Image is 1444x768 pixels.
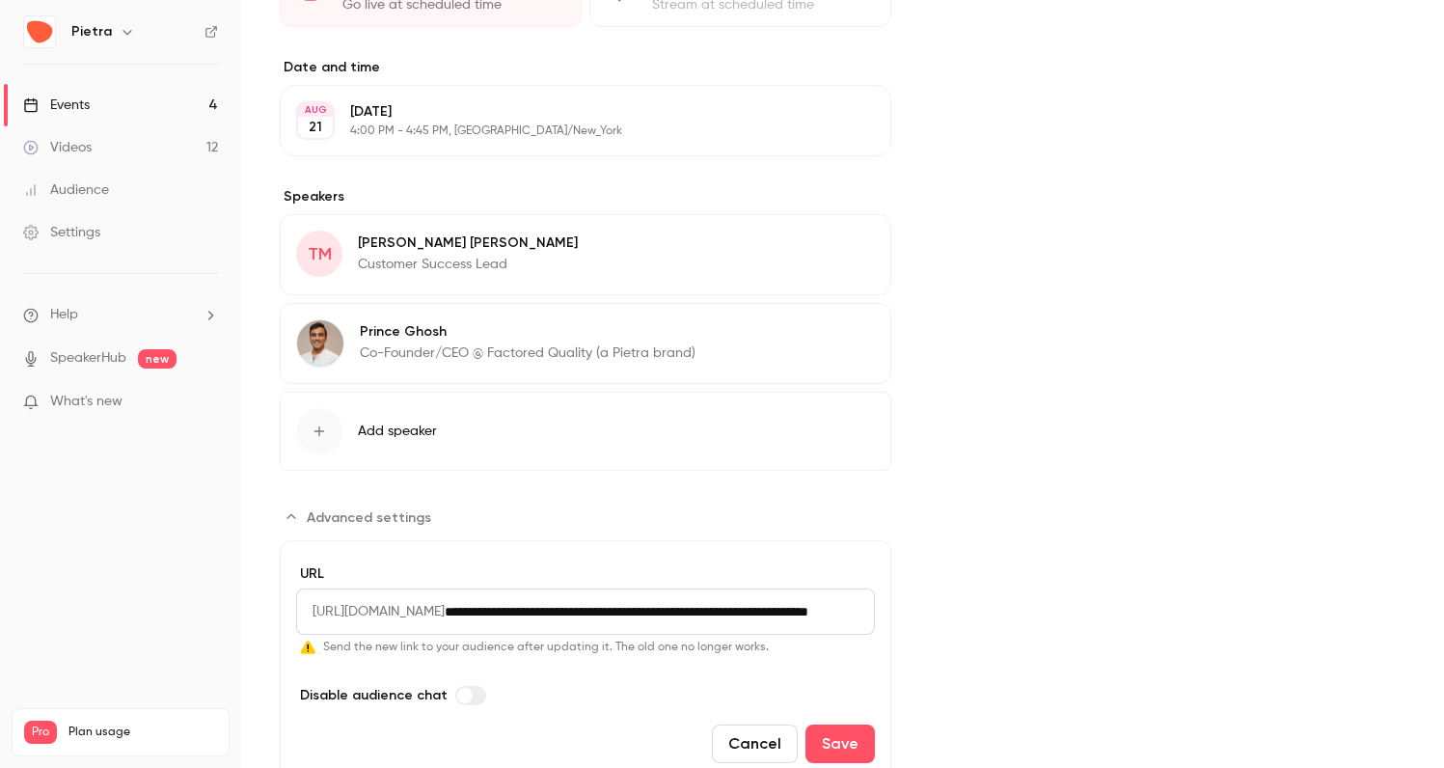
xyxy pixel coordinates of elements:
[712,725,798,763] button: Cancel
[358,233,578,253] p: [PERSON_NAME] [PERSON_NAME]
[68,725,217,740] span: Plan usage
[297,320,343,367] img: Prince Ghosh
[50,392,123,412] span: What's new
[309,118,322,137] p: 21
[323,639,769,656] span: Send the new link to your audience after updating it. The old one no longer works.
[23,180,109,200] div: Audience
[280,502,443,533] button: Advanced settings
[358,422,437,441] span: Add speaker
[358,255,578,274] p: Customer Success Lead
[350,123,789,139] p: 4:00 PM - 4:45 PM, [GEOGRAPHIC_DATA]/New_York
[280,58,891,77] label: Date and time
[280,392,891,471] button: Add speaker
[50,305,78,325] span: Help
[23,305,218,325] li: help-dropdown-opener
[50,348,126,369] a: SpeakerHub
[280,187,891,206] label: Speakers
[195,394,218,411] iframe: Noticeable Trigger
[23,96,90,115] div: Events
[300,685,448,705] span: Disable audience chat
[360,322,695,342] p: Prince Ghosh
[360,343,695,363] p: Co-Founder/CEO @ Factored Quality (a Pietra brand)
[350,102,789,122] p: [DATE]
[298,103,333,117] div: AUG
[24,721,57,744] span: Pro
[23,138,92,157] div: Videos
[280,214,891,295] div: TM[PERSON_NAME] [PERSON_NAME]Customer Success Lead
[308,241,332,267] span: TM
[805,725,875,763] button: Save
[307,507,431,528] span: Advanced settings
[24,16,55,47] img: Pietra
[280,303,891,384] div: Prince GhoshPrince GhoshCo-Founder/CEO @ Factored Quality (a Pietra brand)
[138,349,177,369] span: new
[296,564,875,584] label: URL
[71,22,112,41] h6: Pietra
[23,223,100,242] div: Settings
[296,589,445,635] span: [URL][DOMAIN_NAME]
